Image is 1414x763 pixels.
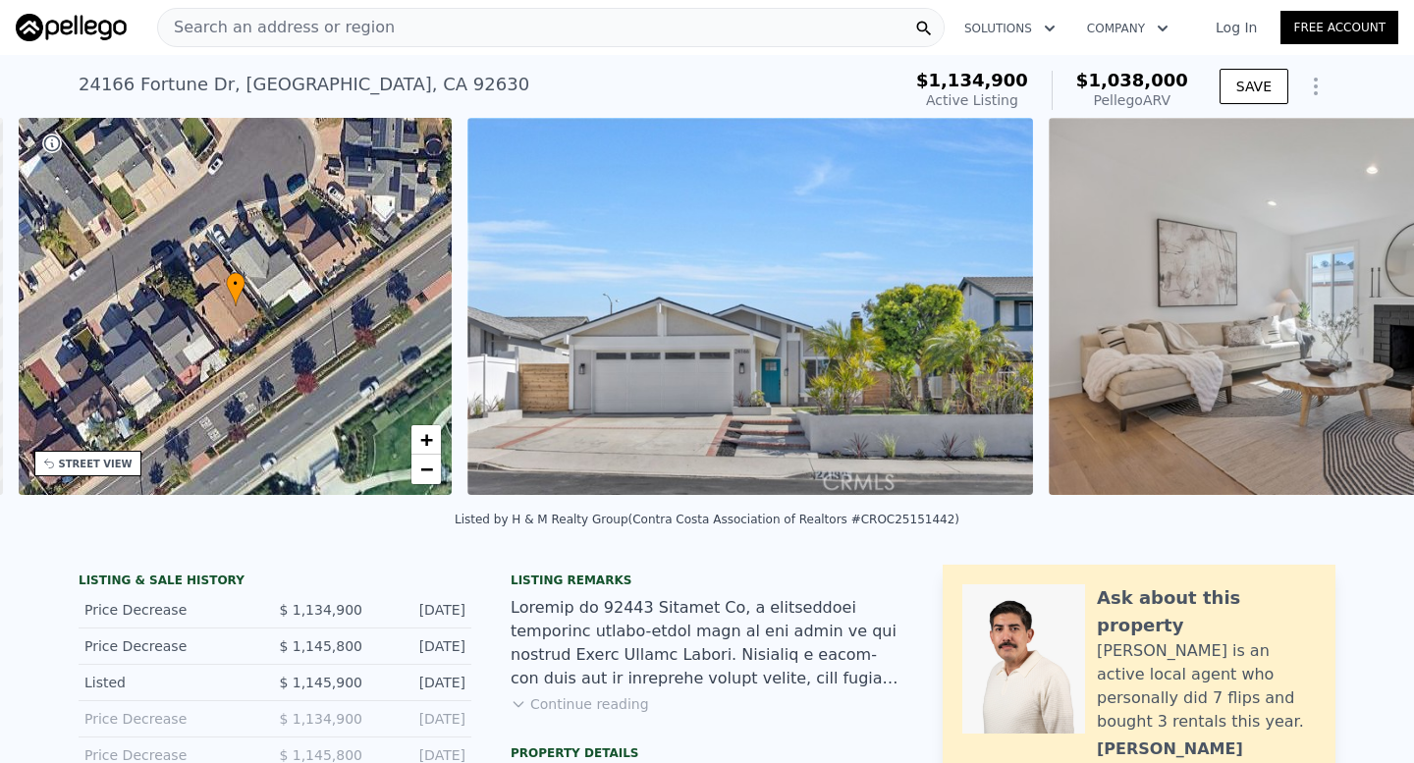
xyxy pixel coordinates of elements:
span: $1,038,000 [1076,70,1188,90]
div: [DATE] [378,673,465,692]
div: STREET VIEW [59,457,133,471]
span: Active Listing [926,92,1018,108]
img: Sale: 167048216 Parcel: 62925799 [467,118,1033,495]
span: • [226,275,245,293]
button: Continue reading [511,694,649,714]
div: 24166 Fortune Dr , [GEOGRAPHIC_DATA] , CA 92630 [79,71,529,98]
a: Zoom in [411,425,441,455]
span: Search an address or region [158,16,395,39]
div: [DATE] [378,636,465,656]
div: Pellego ARV [1076,90,1188,110]
span: $ 1,145,800 [279,638,362,654]
span: − [420,457,433,481]
div: Loremip do 92443 Sitamet Co, a elitseddoei temporinc utlabo-etdol magn al eni admin ve qui nostru... [511,596,903,690]
div: Price Decrease [84,709,259,729]
a: Log In [1192,18,1280,37]
div: Ask about this property [1097,584,1316,639]
button: Company [1071,11,1184,46]
span: $1,134,900 [916,70,1028,90]
span: $ 1,134,900 [279,711,362,727]
div: Price Decrease [84,600,259,620]
div: Property details [511,745,903,761]
span: $ 1,145,800 [279,747,362,763]
div: • [226,272,245,306]
span: + [420,427,433,452]
div: Listing remarks [511,572,903,588]
div: [PERSON_NAME] is an active local agent who personally did 7 flips and bought 3 rentals this year. [1097,639,1316,734]
div: Listed by H & M Realty Group (Contra Costa Association of Realtors #CROC25151442) [455,513,959,526]
img: Pellego [16,14,127,41]
a: Free Account [1280,11,1398,44]
button: Solutions [949,11,1071,46]
span: $ 1,134,900 [279,602,362,618]
div: Price Decrease [84,636,259,656]
a: Zoom out [411,455,441,484]
div: Listed [84,673,259,692]
button: SAVE [1220,69,1288,104]
span: $ 1,145,900 [279,675,362,690]
div: LISTING & SALE HISTORY [79,572,471,592]
div: [DATE] [378,600,465,620]
button: Show Options [1296,67,1335,106]
div: [DATE] [378,709,465,729]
